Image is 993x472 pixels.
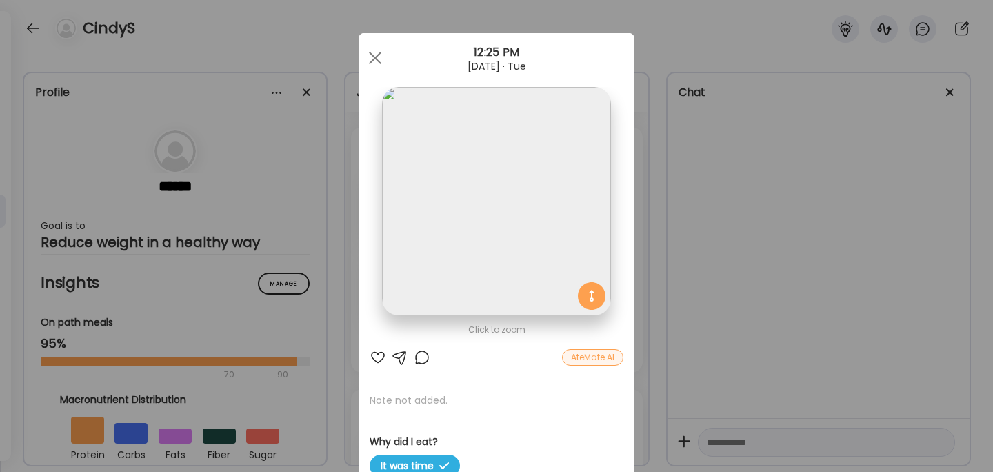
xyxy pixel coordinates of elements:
div: Click to zoom [370,322,623,338]
p: Note not added. [370,393,623,407]
div: [DATE] · Tue [359,61,634,72]
div: 12:25 PM [359,44,634,61]
div: AteMate AI [562,349,623,366]
h3: Why did I eat? [370,435,623,449]
img: images%2FMPZoUYQnJ2ay4HeVhnPUxtpBfPH2%2F7YzUz91Qs5IMs6VPBsKc%2FmHeeNxyL2ap9KrQ3v558_1080 [382,87,610,315]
